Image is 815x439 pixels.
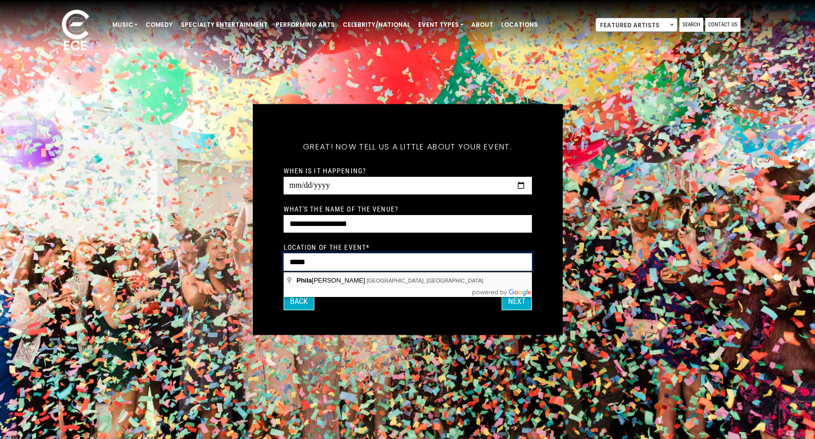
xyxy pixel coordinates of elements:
[108,16,142,33] a: Music
[284,293,314,310] button: Back
[339,16,414,33] a: Celebrity/National
[467,16,497,33] a: About
[679,18,703,32] a: Search
[296,277,367,284] span: [PERSON_NAME]
[414,16,467,33] a: Event Types
[284,243,370,252] label: Location of the event
[284,205,398,214] label: What's the name of the venue?
[595,18,677,32] span: Featured Artists
[272,16,339,33] a: Performing Arts
[497,16,542,33] a: Locations
[367,278,483,284] span: [GEOGRAPHIC_DATA], [GEOGRAPHIC_DATA]
[296,277,312,284] span: Phila
[142,16,177,33] a: Comedy
[596,18,677,32] span: Featured Artists
[51,7,100,55] img: ece_new_logo_whitev2-1.png
[705,18,741,32] a: Contact Us
[284,129,532,165] h5: Great! Now tell us a little about your event.
[502,293,532,310] button: Next
[284,166,367,175] label: When is it happening?
[177,16,272,33] a: Specialty Entertainment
